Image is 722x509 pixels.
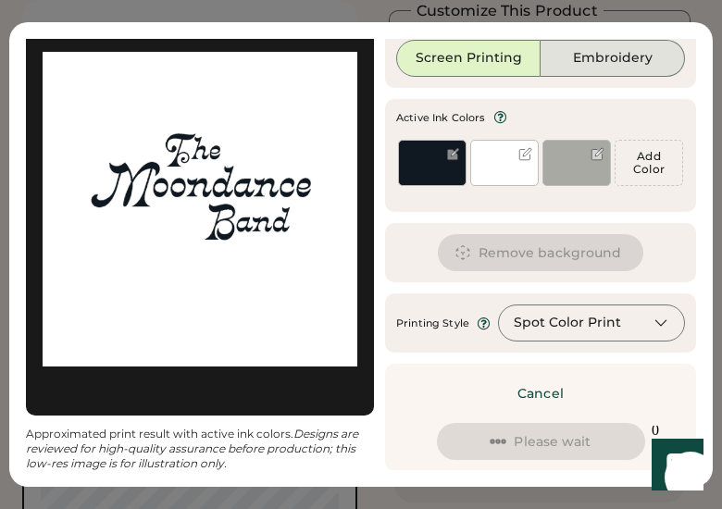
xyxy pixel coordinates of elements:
[416,49,522,68] div: Screen Printing
[514,314,621,332] div: Spot Color Print
[476,375,605,412] button: Cancel
[396,316,469,331] div: Printing Style
[26,427,361,470] em: Designs are reviewed for high-quality assurance before production; this low-res image is for illu...
[438,234,644,271] button: Remove background
[573,49,653,68] div: Embroidery
[437,423,645,460] button: Please wait
[26,427,374,471] div: Approximated print result with active ink colors.
[396,110,486,126] div: Active Ink Colors
[621,150,677,176] div: Add Color
[634,426,714,505] iframe: Front Chat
